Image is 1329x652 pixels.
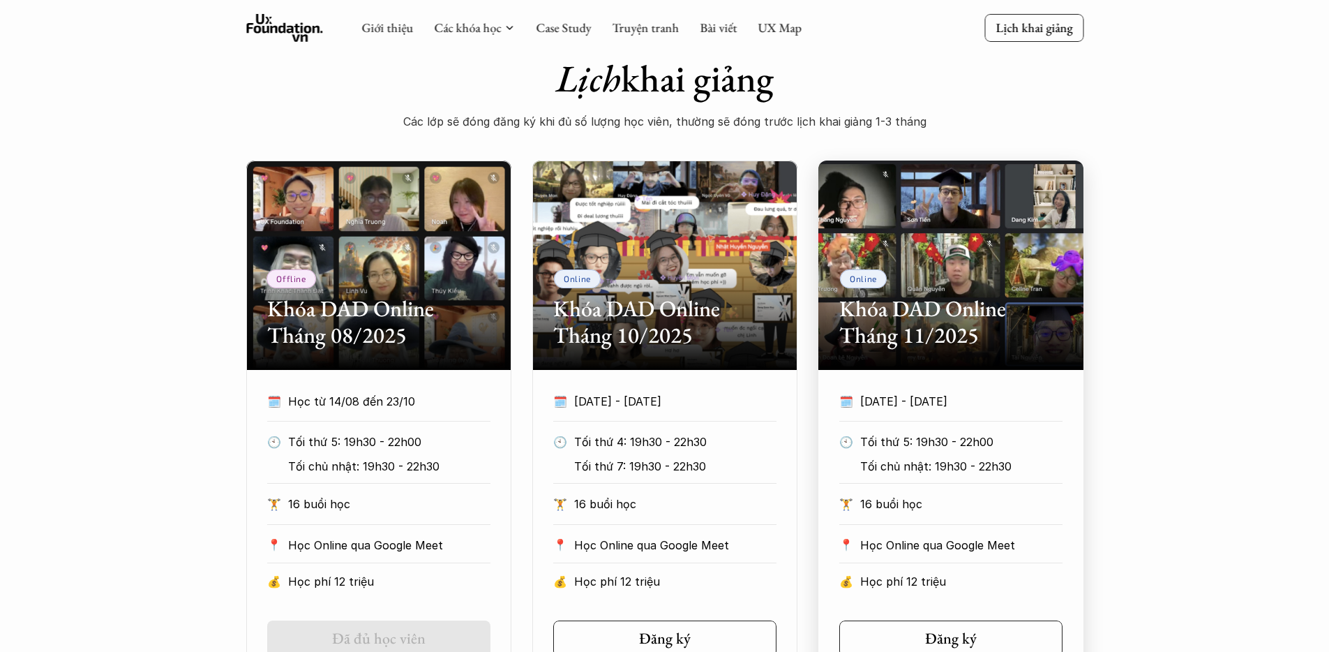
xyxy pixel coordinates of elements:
p: Học Online qua Google Meet [860,535,1063,556]
p: 🕙 [839,431,853,452]
em: Lịch [556,54,621,103]
a: Giới thiệu [361,20,413,36]
a: Case Study [536,20,591,36]
h5: Đăng ký [925,630,977,648]
p: 📍 [839,538,853,551]
p: 📍 [553,538,567,551]
p: 💰 [267,571,281,592]
p: Học phí 12 triệu [574,571,776,592]
p: Học phí 12 triệu [288,571,490,592]
p: 🏋️ [839,494,853,514]
p: Học Online qua Google Meet [574,535,776,556]
p: 🏋️ [553,494,567,514]
a: UX Map [758,20,802,36]
p: 16 buổi học [288,494,490,514]
p: 16 buổi học [860,494,1063,514]
a: Bài viết [700,20,737,36]
p: Tối thứ 4: 19h30 - 22h30 [574,431,769,452]
p: 🕙 [267,431,281,452]
a: Lịch khai giảng [984,14,1083,41]
p: Lịch khai giảng [996,20,1072,36]
p: 💰 [553,571,567,592]
p: 🗓️ [553,391,567,412]
p: Tối thứ 5: 19h30 - 22h00 [860,431,1055,452]
h1: khai giảng [386,56,944,101]
a: Các khóa học [434,20,501,36]
p: 🗓️ [839,391,853,412]
p: Offline [276,274,306,283]
p: 💰 [839,571,853,592]
h2: Khóa DAD Online Tháng 11/2025 [839,295,1063,349]
p: Học từ 14/08 đến 23/10 [288,391,490,412]
p: Tối chủ nhật: 19h30 - 22h30 [860,456,1055,477]
p: Online [850,274,877,283]
h5: Đã đủ học viên [332,630,426,648]
p: 🏋️ [267,494,281,514]
p: Tối thứ 7: 19h30 - 22h30 [574,456,769,477]
p: 🕙 [553,431,567,452]
a: Truyện tranh [612,20,679,36]
p: Tối chủ nhật: 19h30 - 22h30 [288,456,483,477]
p: Học phí 12 triệu [860,571,1063,592]
p: Online [564,274,591,283]
p: [DATE] - [DATE] [574,391,776,412]
p: Các lớp sẽ đóng đăng ký khi đủ số lượng học viên, thường sẽ đóng trước lịch khai giảng 1-3 tháng [386,111,944,132]
p: [DATE] - [DATE] [860,391,1063,412]
h2: Khóa DAD Online Tháng 08/2025 [267,295,490,349]
p: Học Online qua Google Meet [288,535,490,556]
p: Tối thứ 5: 19h30 - 22h00 [288,431,483,452]
p: 📍 [267,538,281,551]
p: 16 buổi học [574,494,776,514]
h5: Đăng ký [639,630,691,648]
h2: Khóa DAD Online Tháng 10/2025 [553,295,776,349]
p: 🗓️ [267,391,281,412]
